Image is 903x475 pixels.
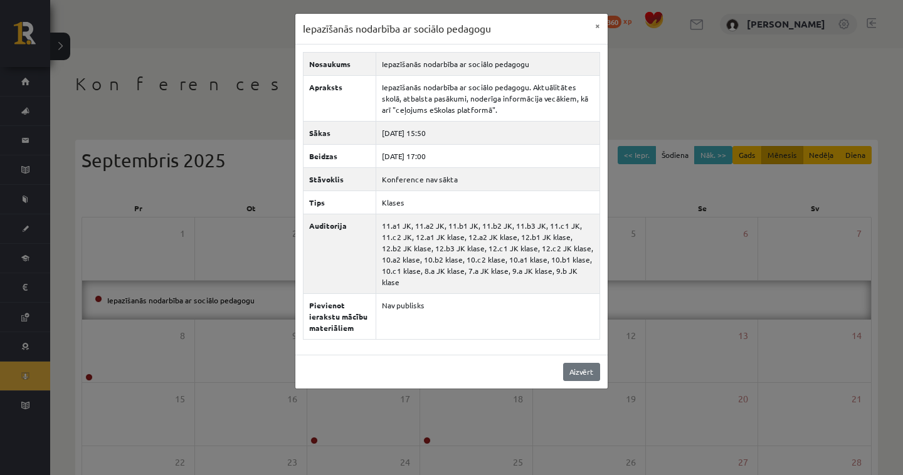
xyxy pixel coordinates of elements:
[304,121,376,144] th: Sākas
[304,191,376,214] th: Tips
[376,167,600,191] td: Konference nav sākta
[376,75,600,121] td: Iepazīšanās nodarbība ar sociālo pedagogu. Aktuālitātes skolā, atbalsta pasākumi, noderīga inform...
[304,144,376,167] th: Beidzas
[563,363,600,381] a: Aizvērt
[304,214,376,293] th: Auditorija
[376,191,600,214] td: Klases
[588,14,608,38] button: ×
[304,52,376,75] th: Nosaukums
[376,121,600,144] td: [DATE] 15:50
[304,75,376,121] th: Apraksts
[376,293,600,339] td: Nav publisks
[376,144,600,167] td: [DATE] 17:00
[304,293,376,339] th: Pievienot ierakstu mācību materiāliem
[303,21,491,36] h3: Iepazīšanās nodarbība ar sociālo pedagogu
[376,52,600,75] td: Iepazīšanās nodarbība ar sociālo pedagogu
[376,214,600,293] td: 11.a1 JK, 11.a2 JK, 11.b1 JK, 11.b2 JK, 11.b3 JK, 11.c1 JK, 11.c2 JK, 12.a1 JK klase, 12.a2 JK kl...
[304,167,376,191] th: Stāvoklis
